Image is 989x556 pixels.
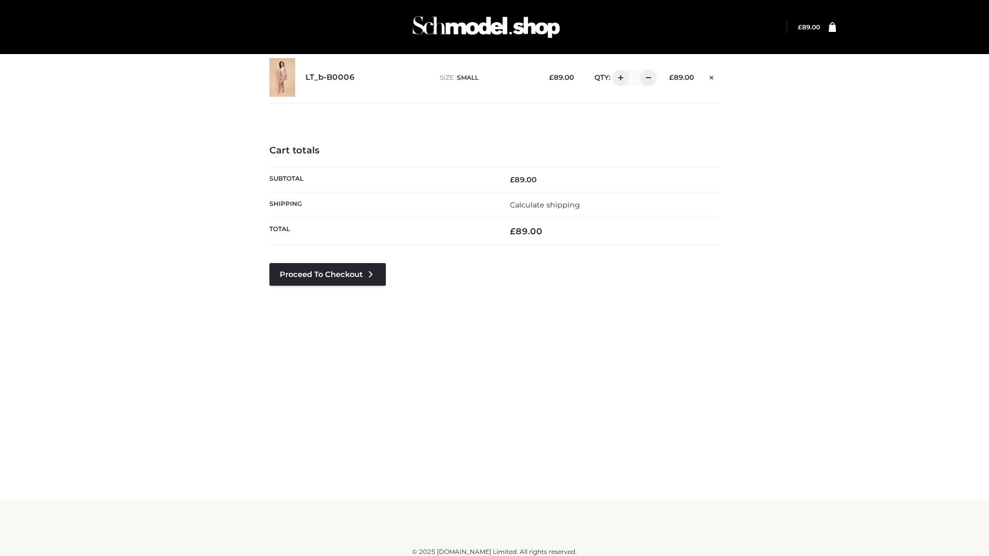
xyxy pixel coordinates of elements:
a: LT_b-B0006 [305,73,355,82]
bdi: 89.00 [510,175,537,184]
th: Total [269,218,494,245]
bdi: 89.00 [798,23,820,31]
img: Schmodel Admin 964 [409,7,564,47]
a: Calculate shipping [510,200,580,210]
span: £ [510,175,515,184]
span: £ [549,73,554,81]
span: SMALL [457,74,479,81]
th: Subtotal [269,167,494,192]
span: £ [669,73,674,81]
h4: Cart totals [269,145,720,157]
bdi: 89.00 [510,226,542,236]
span: £ [798,23,802,31]
th: Shipping [269,192,494,217]
a: £89.00 [798,23,820,31]
div: QTY: [584,69,653,86]
span: £ [510,226,516,236]
a: Proceed to Checkout [269,263,386,286]
p: size : [440,73,533,82]
bdi: 89.00 [669,73,694,81]
bdi: 89.00 [549,73,574,81]
a: Remove this item [704,69,720,83]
